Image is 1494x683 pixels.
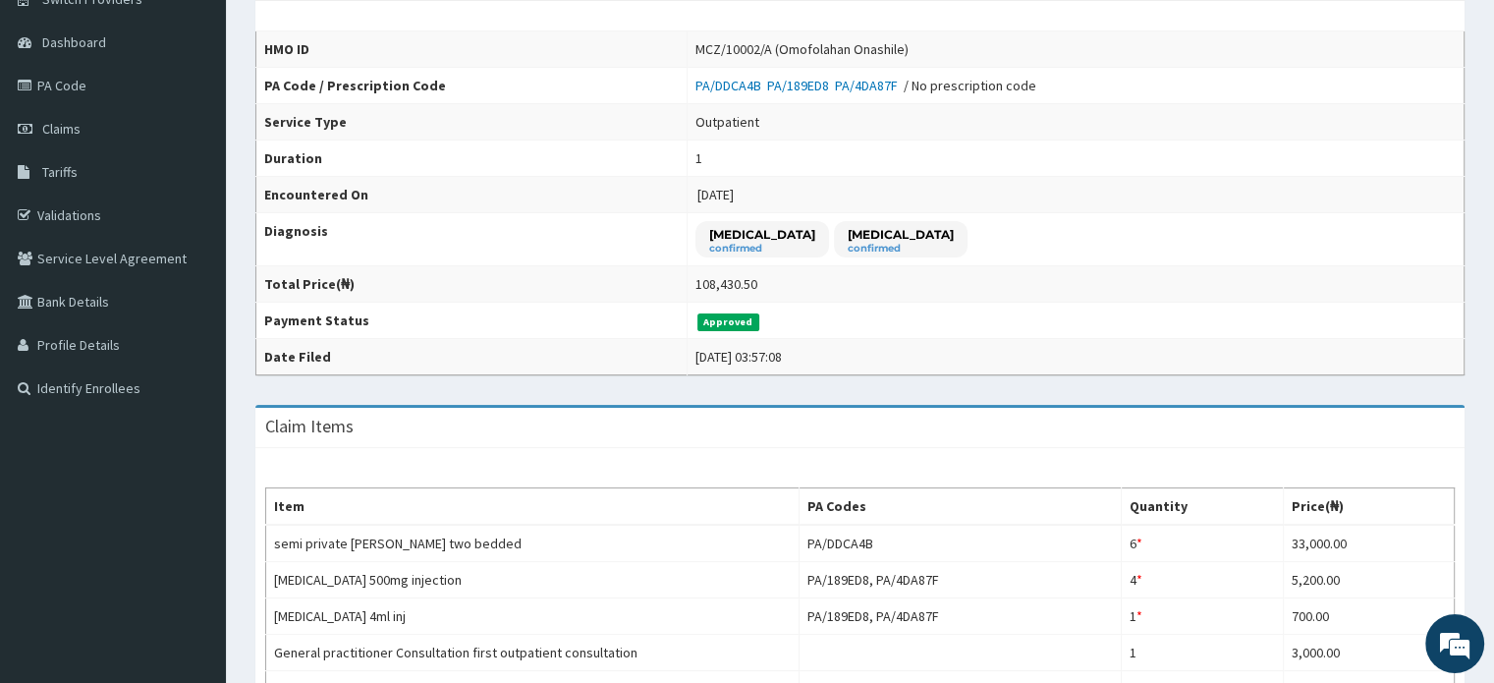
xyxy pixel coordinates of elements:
[114,212,271,411] span: We're online!
[800,525,1122,562] td: PA/DDCA4B
[800,598,1122,635] td: PA/189ED8, PA/4DA87F
[36,98,80,147] img: d_794563401_company_1708531726252_794563401
[10,466,374,535] textarea: Type your message and hit 'Enter'
[695,77,767,94] a: PA/DDCA4B
[1284,488,1455,526] th: Price(₦)
[256,303,688,339] th: Payment Status
[266,562,800,598] td: [MEDICAL_DATA] 500mg injection
[1284,635,1455,671] td: 3,000.00
[266,525,800,562] td: semi private [PERSON_NAME] two bedded
[695,39,909,59] div: MCZ/10002/A (Omofolahan Onashile)
[322,10,369,57] div: Minimize live chat window
[1284,598,1455,635] td: 700.00
[265,418,354,435] h3: Claim Items
[800,488,1122,526] th: PA Codes
[42,120,81,138] span: Claims
[1122,562,1284,598] td: 4
[102,110,330,136] div: Chat with us now
[695,76,1036,95] div: / No prescription code
[709,244,815,254] small: confirmed
[1284,525,1455,562] td: 33,000.00
[266,635,800,671] td: General practitioner Consultation first outpatient consultation
[695,347,782,367] div: [DATE] 03:57:08
[256,68,688,104] th: PA Code / Prescription Code
[695,274,757,294] div: 108,430.50
[256,213,688,266] th: Diagnosis
[767,77,835,94] a: PA/189ED8
[266,598,800,635] td: [MEDICAL_DATA] 4ml inj
[1122,635,1284,671] td: 1
[800,562,1122,598] td: PA/189ED8, PA/4DA87F
[256,104,688,141] th: Service Type
[1122,525,1284,562] td: 6
[256,31,688,68] th: HMO ID
[695,112,759,132] div: Outpatient
[709,226,815,243] p: [MEDICAL_DATA]
[256,177,688,213] th: Encountered On
[695,148,702,168] div: 1
[697,186,734,203] span: [DATE]
[42,163,78,181] span: Tariffs
[1122,598,1284,635] td: 1
[266,488,800,526] th: Item
[697,313,759,331] span: Approved
[1122,488,1284,526] th: Quantity
[848,244,954,254] small: confirmed
[256,266,688,303] th: Total Price(₦)
[848,226,954,243] p: [MEDICAL_DATA]
[42,33,106,51] span: Dashboard
[256,339,688,375] th: Date Filed
[835,77,904,94] a: PA/4DA87F
[1284,562,1455,598] td: 5,200.00
[256,141,688,177] th: Duration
